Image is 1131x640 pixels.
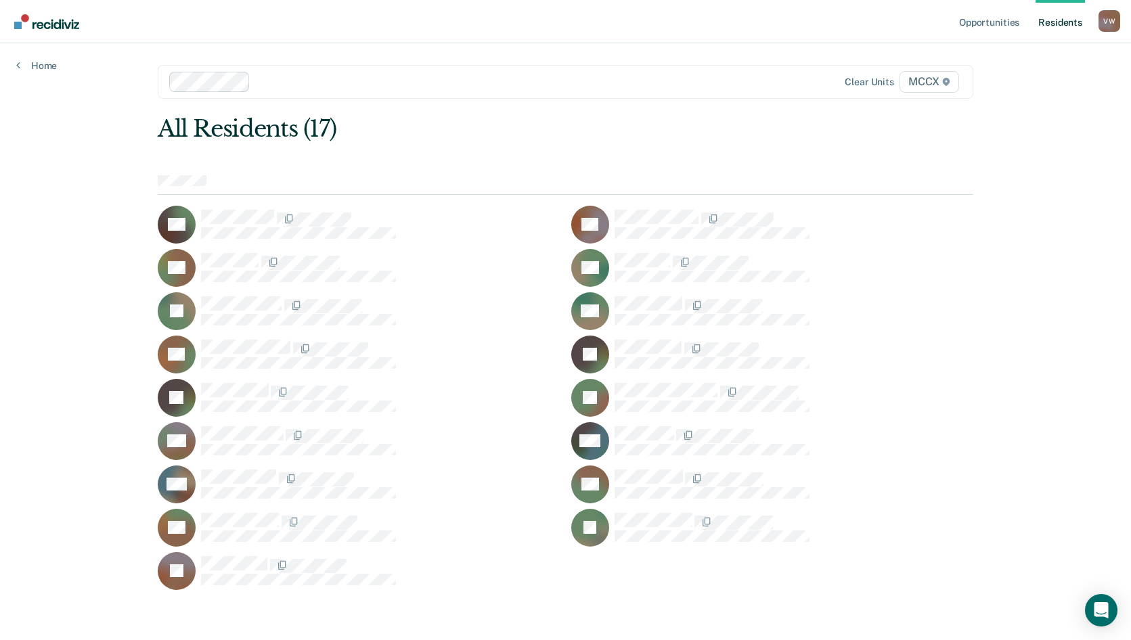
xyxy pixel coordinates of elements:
a: Home [16,60,57,72]
span: MCCX [900,71,959,93]
img: Recidiviz [14,14,79,29]
div: Open Intercom Messenger [1085,594,1117,626]
button: Profile dropdown button [1099,10,1120,32]
div: All Residents (17) [158,115,810,143]
div: Clear units [845,76,894,88]
div: V W [1099,10,1120,32]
